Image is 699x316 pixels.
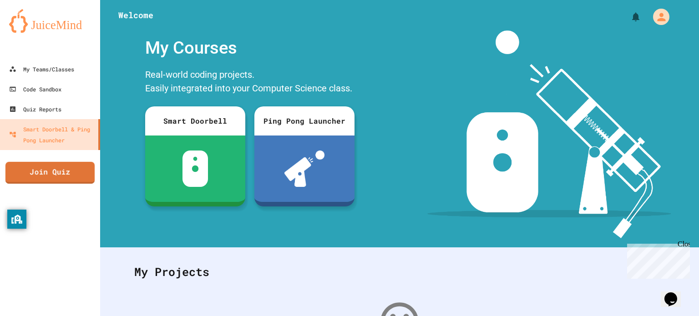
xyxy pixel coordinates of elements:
[284,150,325,187] img: ppl-with-ball.png
[125,254,674,290] div: My Projects
[182,150,208,187] img: sdb-white.svg
[9,104,61,115] div: Quiz Reports
[9,124,95,145] div: Smart Doorbell & Ping Pong Launcher
[613,9,643,25] div: My Notifications
[643,6,672,27] div: My Account
[141,30,359,65] div: My Courses
[427,30,671,238] img: banner-image-my-projects.png
[4,4,63,58] div: Chat with us now!Close
[5,162,95,184] a: Join Quiz
[141,65,359,100] div: Real-world coding projects. Easily integrated into your Computer Science class.
[9,64,74,75] div: My Teams/Classes
[145,106,245,135] div: Smart Doorbell
[661,280,690,307] iframe: chat widget
[9,84,61,95] div: Code Sandbox
[254,106,355,135] div: Ping Pong Launcher
[9,9,91,33] img: logo-orange.svg
[623,240,690,279] iframe: chat widget
[7,210,26,229] button: privacy banner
